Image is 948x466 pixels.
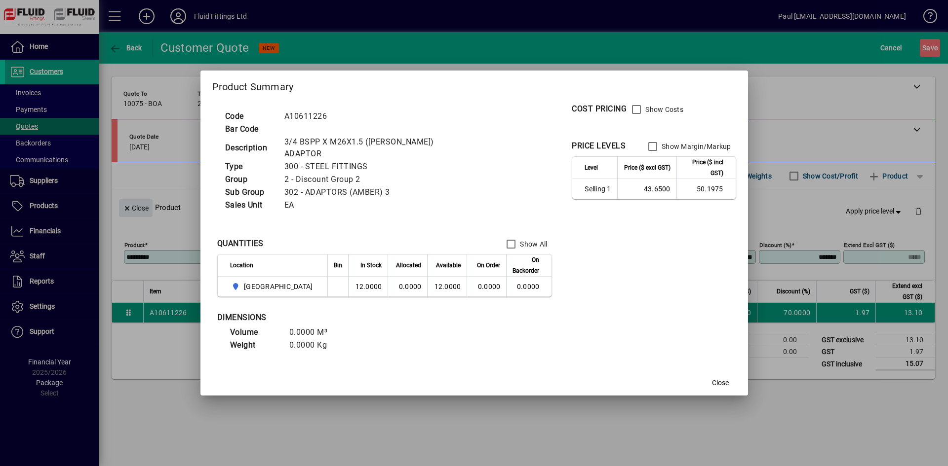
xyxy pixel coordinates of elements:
[712,378,729,388] span: Close
[279,173,459,186] td: 2 - Discount Group 2
[478,283,501,290] span: 0.0000
[230,281,317,292] span: AUCKLAND
[388,277,427,296] td: 0.0000
[643,105,683,114] label: Show Costs
[220,160,279,173] td: Type
[284,326,344,339] td: 0.0000 M³
[360,260,382,271] span: In Stock
[436,260,461,271] span: Available
[585,162,598,173] span: Level
[217,238,264,250] div: QUANTITIES
[220,136,279,160] td: Description
[279,199,459,212] td: EA
[396,260,421,271] span: Allocated
[220,186,279,199] td: Sub Group
[660,142,731,151] label: Show Margin/Markup
[676,179,736,199] td: 50.1975
[624,162,671,173] span: Price ($ excl GST)
[225,339,284,352] td: Weight
[705,374,736,392] button: Close
[683,157,723,179] span: Price ($ incl GST)
[427,277,467,296] td: 12.0000
[572,140,626,152] div: PRICE LEVELS
[217,312,464,323] div: DIMENSIONS
[518,239,547,249] label: Show All
[617,179,676,199] td: 43.6500
[225,326,284,339] td: Volume
[279,136,459,160] td: 3/4 BSPP X M26X1.5 ([PERSON_NAME]) ADAPTOR
[279,160,459,173] td: 300 - STEEL FITTINGS
[513,254,539,276] span: On Backorder
[230,260,253,271] span: Location
[279,186,459,199] td: 302 - ADAPTORS (AMBER) 3
[585,184,611,194] span: Selling 1
[244,282,313,291] span: [GEOGRAPHIC_DATA]
[348,277,388,296] td: 12.0000
[220,110,279,123] td: Code
[477,260,500,271] span: On Order
[334,260,342,271] span: Bin
[284,339,344,352] td: 0.0000 Kg
[220,123,279,136] td: Bar Code
[220,173,279,186] td: Group
[572,103,627,115] div: COST PRICING
[220,199,279,212] td: Sales Unit
[506,277,552,296] td: 0.0000
[200,71,748,99] h2: Product Summary
[279,110,459,123] td: A10611226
